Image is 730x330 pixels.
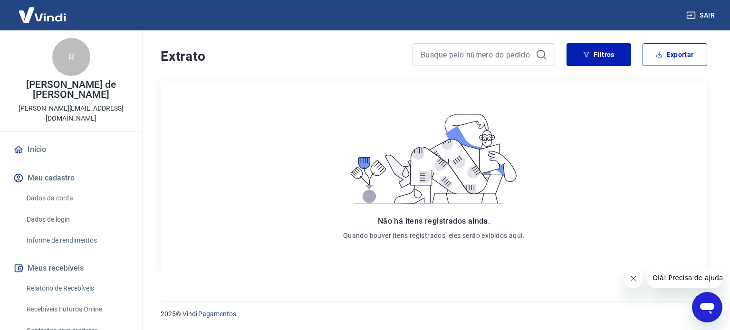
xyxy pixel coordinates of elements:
a: Recebíveis Futuros Online [23,300,131,319]
a: Relatório de Recebíveis [23,279,131,298]
button: Exportar [643,43,707,66]
button: Filtros [567,43,631,66]
input: Busque pelo número do pedido [421,47,532,62]
p: [PERSON_NAME] de [PERSON_NAME] [8,80,134,100]
button: Meu cadastro [11,168,131,189]
span: Não há itens registrados ainda. [378,217,490,226]
img: Vindi [11,0,73,29]
a: Informe de rendimentos [23,231,131,250]
button: Meus recebíveis [11,258,131,279]
button: Sair [684,7,719,24]
span: Olá! Precisa de ajuda? [6,7,80,14]
p: 2025 © [161,309,707,319]
iframe: Fechar mensagem [624,269,643,288]
h4: Extrato [161,47,401,66]
a: Vindi Pagamentos [182,310,236,318]
a: Início [11,139,131,160]
p: [PERSON_NAME][EMAIL_ADDRESS][DOMAIN_NAME] [8,104,134,123]
div: R [52,38,90,76]
iframe: Mensagem da empresa [647,267,722,288]
a: Dados da conta [23,189,131,208]
p: Quando houver itens registrados, eles serão exibidos aqui. [343,231,525,240]
a: Dados de login [23,210,131,229]
iframe: Botão para abrir a janela de mensagens [692,292,722,322]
